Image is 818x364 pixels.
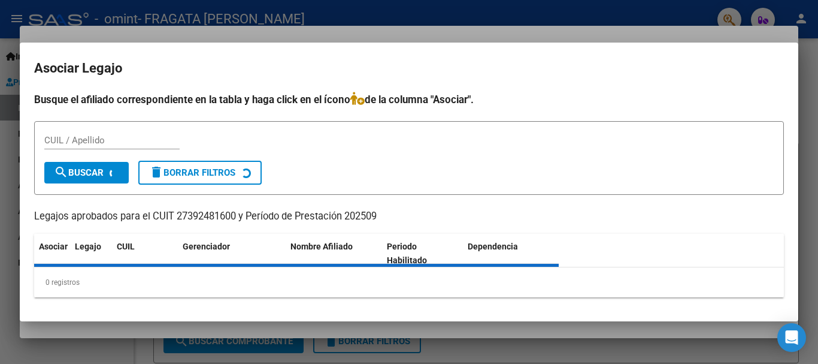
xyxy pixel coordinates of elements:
p: Legajos aprobados para el CUIT 27392481600 y Período de Prestación 202509 [34,209,784,224]
span: CUIL [117,242,135,251]
datatable-header-cell: Gerenciador [178,234,286,273]
span: Legajo [75,242,101,251]
datatable-header-cell: Nombre Afiliado [286,234,382,273]
span: Dependencia [468,242,518,251]
mat-icon: search [54,165,68,179]
span: Nombre Afiliado [290,242,353,251]
div: Open Intercom Messenger [777,323,806,352]
datatable-header-cell: Periodo Habilitado [382,234,463,273]
button: Borrar Filtros [138,161,262,185]
div: 0 registros [34,267,784,297]
mat-icon: delete [149,165,163,179]
button: Buscar [44,162,129,183]
datatable-header-cell: Asociar [34,234,70,273]
h2: Asociar Legajo [34,57,784,80]
span: Asociar [39,242,68,251]
datatable-header-cell: CUIL [112,234,178,273]
h4: Busque el afiliado correspondiente en la tabla y haga click en el ícono de la columna "Asociar". [34,92,784,107]
span: Buscar [54,167,104,178]
span: Periodo Habilitado [387,242,427,265]
span: Borrar Filtros [149,167,235,178]
span: Gerenciador [183,242,230,251]
datatable-header-cell: Dependencia [463,234,559,273]
datatable-header-cell: Legajo [70,234,112,273]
